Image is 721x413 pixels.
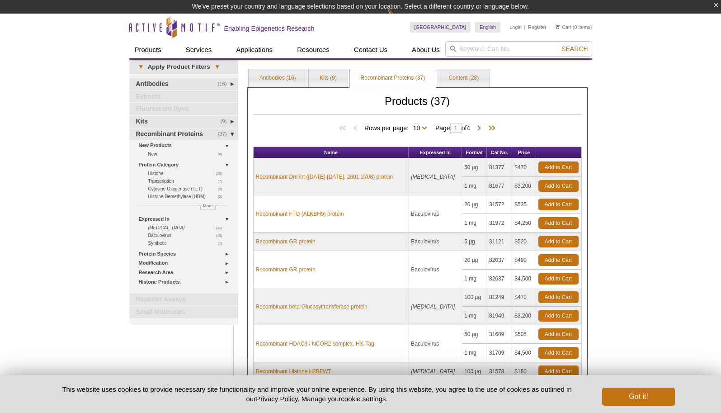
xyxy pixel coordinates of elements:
td: 31972 [487,214,512,233]
td: 31572 [487,195,512,214]
span: (12) [216,170,227,177]
a: (37)Recombinant Proteins [129,128,238,140]
td: 5 µg [462,233,487,251]
td: 100 µg [462,362,487,381]
td: 100 µg [462,288,487,307]
td: 31609 [487,325,512,344]
a: Research Area [139,268,233,277]
a: Recombinant GR protein [256,237,316,246]
a: (6)New [148,150,227,158]
td: 1 mg [462,307,487,325]
a: Recombinant Proteins (37) [349,69,436,87]
span: First Page [337,124,351,133]
a: (16)Antibodies [129,78,238,90]
span: Last Page [484,124,497,133]
td: $505 [512,325,536,344]
a: Extracts [129,91,238,103]
a: About Us [406,41,445,58]
td: 50 µg [462,325,487,344]
a: Add to Cart [538,180,579,192]
a: Add to Cart [538,273,579,285]
a: Add to Cart [538,328,579,340]
td: 1 mg [462,177,487,195]
span: ▾ [134,63,148,71]
a: Recombinant FTO (ALKBH9) protein [256,210,344,218]
span: (1) [218,239,227,247]
a: Modification [139,258,233,268]
td: Baculovirus [409,195,462,233]
a: Add to Cart [538,310,579,322]
span: (9) [221,116,232,128]
td: $4,500 [512,270,536,288]
a: Add to Cart [538,217,579,229]
a: Expressed In [139,214,233,224]
td: $3,200 [512,307,536,325]
td: 82637 [487,270,512,288]
td: $4,500 [512,344,536,362]
td: 1 mg [462,270,487,288]
td: 81677 [487,177,512,195]
span: Search [561,45,588,52]
a: Resources [292,41,335,58]
td: $490 [512,251,536,270]
td: 31709 [487,344,512,362]
a: Reporter Assays [129,294,238,305]
span: (21) [216,224,227,232]
span: (37) [218,128,232,140]
img: Change Here [387,7,411,28]
a: Protein Species [139,249,233,259]
td: Baculovirus [409,251,462,288]
td: Baculovirus [409,233,462,251]
th: Cat No. [487,147,512,158]
a: Kits (9) [309,69,348,87]
td: $4,250 [512,214,536,233]
td: $470 [512,158,536,177]
a: Add to Cart [538,347,579,359]
a: Histone Products [139,277,233,287]
span: (6) [218,150,227,158]
a: More [200,205,216,209]
i: [MEDICAL_DATA] [148,225,185,230]
i: [MEDICAL_DATA] [411,368,455,375]
a: Recombinant beta-Glucosyltransferase protein [256,303,368,311]
span: (16) [218,78,232,90]
a: Recombinant Histone H2BFWT [256,367,331,375]
a: Recombinant HDAC3 / NCOR2 complex, His-Tag [256,340,374,348]
a: (3)Cytosine Oxygenase (TET) [148,185,227,193]
button: Got it! [602,388,674,406]
h2: Products (37) [253,97,582,115]
button: cookie settings [341,395,386,403]
td: 31121 [487,233,512,251]
a: Add to Cart [538,199,579,210]
td: 81377 [487,158,512,177]
a: (12)Histone [148,170,227,177]
span: More [203,202,213,209]
a: Recombinant DmTet ([DATE]-[DATE], 2601-2708) protein [256,173,393,181]
a: ▾Apply Product Filters▾ [129,60,238,74]
img: Your Cart [556,24,560,29]
span: (15) [216,232,227,239]
a: Add to Cart [538,291,579,303]
span: 4 [467,124,470,132]
td: 81949 [487,307,512,325]
a: Applications [231,41,278,58]
td: $535 [512,195,536,214]
td: 20 µg [462,195,487,214]
a: Contact Us [349,41,393,58]
span: Rows per page: [364,123,431,132]
th: Name [254,147,409,158]
a: (15)Baculovirus [148,232,227,239]
td: $180 [512,362,536,381]
span: (2) [218,193,227,200]
td: 20 µg [462,251,487,270]
td: $3,200 [512,177,536,195]
a: Antibodies (16) [249,69,307,87]
td: $470 [512,288,536,307]
a: Add to Cart [538,366,579,377]
i: [MEDICAL_DATA] [411,304,455,310]
input: Keyword, Cat. No. [445,41,592,57]
a: Products [129,41,167,58]
td: 50 µg [462,158,487,177]
td: Baculovirus [409,325,462,362]
td: $520 [512,233,536,251]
